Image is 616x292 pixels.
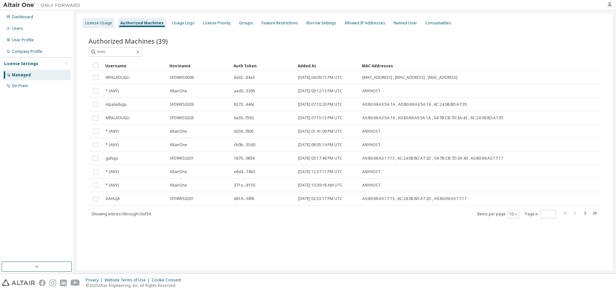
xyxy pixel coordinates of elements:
[106,196,120,201] span: GAHUJA
[298,183,343,188] span: [DATE] 10:39:18 AM UTC
[298,115,342,121] span: [DATE] 07:15:13 PM UTC
[298,129,342,134] span: [DATE] 01:41:09 PM UTC
[170,115,194,121] span: SFDWKS0203
[362,102,467,107] span: A0:80:69:A3:5A:1A , A0:80:69:A3:5A:16 , 6C:24:08:8D:A7:35
[105,61,164,71] div: Username
[298,156,342,161] span: [DATE] 03:17:46 PM UTC
[170,75,194,80] span: SFDWKS0006
[170,169,187,174] span: AltairOne
[362,88,381,94] span: ANYHOST
[394,21,417,26] div: Named User
[362,115,503,121] span: A0:80:69:A3:5A:16 , A0:80:69:A3:5A:1A , 04:7B:CB:7D:3A:43 , 6C:24:08:8D:A7:35
[345,21,385,26] div: Allowed IP Addresses
[120,21,164,26] div: Authorized Machines
[39,279,46,286] img: facebook.svg
[298,102,342,107] span: [DATE] 07:10:20 PM UTC
[362,169,381,174] span: ANYHOST
[298,142,342,147] span: [DATE] 08:05:19 PM UTC
[234,169,255,174] span: e6d4...74b5
[306,21,336,26] div: Borrow Settings
[106,115,130,121] span: MPALADUGU
[170,196,194,201] span: SFDWKS0201
[2,279,35,286] img: altair_logo.svg
[525,210,556,218] span: Page n.
[170,129,187,134] span: AltairOne
[261,21,298,26] div: Feature Restrictions
[106,183,119,188] span: * (ANY)
[298,75,342,80] span: [DATE] 04:09:15 PM UTC
[85,21,112,26] div: License Usage
[362,75,458,80] span: [MAC_ADDRESS] , [MAC_ADDRESS] , [MAC_ADDRESS]
[60,279,67,286] img: linkedin.svg
[172,21,194,26] div: Usage Logs
[170,183,187,188] span: AltairOne
[105,278,152,283] div: Website Terms of Use
[106,102,127,107] span: mpaladugu
[362,142,381,147] span: ANYHOST
[362,156,503,161] span: A0:80:69:A3:17:13 , 6C:24:08:8D:A7:2D , 04:7B:CB:7D:3A:40 , A0:80:69:A3:17:17
[3,2,83,8] img: Altair One
[170,88,187,94] span: AltairOne
[12,83,28,88] div: On Prem
[298,61,357,71] div: Added At
[234,142,255,147] span: cb0b...55d0
[106,169,119,174] span: * (ANY)
[106,88,119,94] span: * (ANY)
[86,278,105,283] div: Privacy
[362,61,534,71] div: MAC Addresses
[425,21,451,26] div: Consumables
[106,156,118,161] span: gahuja
[234,61,293,71] div: Auth Token
[234,88,255,94] span: aad0...5395
[362,196,466,201] span: A0:80:69:A3:17:13 , 6C:24:08:8D:A7:2D , A0:80:69:A3:17:17
[4,61,38,66] div: License Settings
[12,72,31,78] div: Managed
[362,183,381,188] span: ANYHOST
[106,75,130,80] span: MPALADUGU
[234,75,255,80] span: 8a92...84a3
[86,283,185,288] p: © 2025 Altair Engineering, Inc. All Rights Reserved.
[12,26,23,31] div: Users
[234,196,254,201] span: d616...93f8
[509,212,518,217] button: 10
[298,88,342,94] span: [DATE] 03:12:13 PM UTC
[170,102,194,107] span: SFDWKS0203
[239,21,253,26] div: Groups
[234,183,255,188] span: 371a...d150
[106,142,119,147] span: * (ANY)
[12,49,42,54] div: Company Profile
[203,21,231,26] div: License Priority
[106,129,119,134] span: * (ANY)
[12,14,33,20] div: Dashboard
[234,102,254,107] span: 8273...446c
[170,156,194,161] span: SFDWKS0201
[298,196,342,201] span: [DATE] 02:53:17 PM UTC
[152,278,185,283] div: Cookie Consent
[169,61,228,71] div: Hostname
[234,129,254,134] span: 0204...f805
[89,37,168,46] span: Authorized Machines (39)
[49,279,56,286] img: instagram.svg
[234,115,254,121] span: 6a30...f562
[234,156,255,161] span: 1870...9856
[170,142,187,147] span: AltairOne
[362,129,381,134] span: ANYHOST
[298,169,342,174] span: [DATE] 12:37:11 PM UTC
[71,279,80,286] img: youtube.svg
[477,210,519,218] span: Items per page
[12,38,34,43] div: User Profile
[91,211,151,217] span: Showing entries 1 through 10 of 39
